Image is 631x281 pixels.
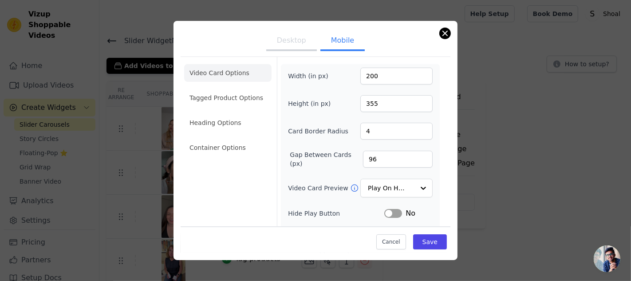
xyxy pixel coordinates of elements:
[290,150,363,168] label: Gap Between Cards (px)
[288,72,336,80] label: Width (in px)
[184,89,272,107] li: Tagged Product Options
[184,139,272,157] li: Container Options
[288,127,348,136] label: Card Border Radius
[266,32,317,51] button: Desktop
[184,64,272,82] li: Video Card Options
[376,234,406,249] button: Cancel
[440,28,450,39] button: Close modal
[288,99,336,108] label: Height (in px)
[184,114,272,132] li: Heading Options
[594,245,620,272] div: Открытый чат
[288,184,350,193] label: Video Card Preview
[413,234,447,249] button: Save
[320,32,365,51] button: Mobile
[288,209,384,218] label: Hide Play Button
[406,208,415,219] span: No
